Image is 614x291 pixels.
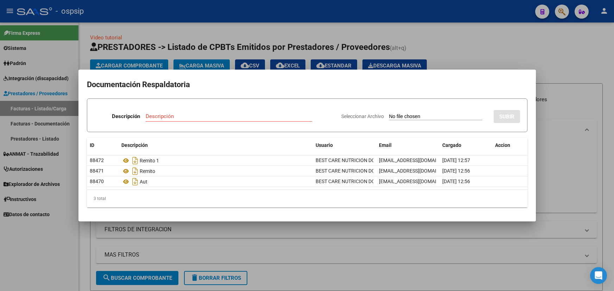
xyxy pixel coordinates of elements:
div: Open Intercom Messenger [590,267,607,284]
span: 88470 [90,179,104,184]
span: Descripción [121,142,148,148]
div: Aut [121,176,310,187]
span: SUBIR [499,114,514,120]
span: 88471 [90,168,104,174]
datatable-header-cell: Cargado [439,138,492,153]
div: Remito 1 [121,155,310,166]
span: Seleccionar Archivo [341,114,384,119]
div: 3 total [87,190,527,207]
datatable-header-cell: Usuario [313,138,376,153]
span: Usuario [316,142,333,148]
span: Accion [495,142,510,148]
span: [DATE] 12:56 [442,179,470,184]
span: [EMAIL_ADDRESS][DOMAIN_NAME] [379,157,457,163]
datatable-header-cell: Accion [492,138,527,153]
i: Descargar documento [131,176,140,187]
span: [EMAIL_ADDRESS][DOMAIN_NAME] [379,168,457,174]
button: SUBIR [494,110,520,123]
span: BEST CARE NUTRICION DOMICILIARIA S.A - [316,168,411,174]
datatable-header-cell: Email [376,138,439,153]
span: [DATE] 12:56 [442,168,470,174]
div: Remito [121,166,310,177]
h2: Documentación Respaldatoria [87,78,527,91]
p: Descripción [112,112,140,121]
span: [EMAIL_ADDRESS][DOMAIN_NAME] [379,179,457,184]
span: 88472 [90,157,104,163]
span: Email [379,142,392,148]
span: BEST CARE NUTRICION DOMICILIARIA S.A - [316,157,411,163]
datatable-header-cell: ID [87,138,119,153]
span: Cargado [442,142,461,148]
span: [DATE] 12:57 [442,157,470,163]
i: Descargar documento [131,155,140,166]
i: Descargar documento [131,166,140,177]
datatable-header-cell: Descripción [119,138,313,153]
span: ID [90,142,94,148]
span: BEST CARE NUTRICION DOMICILIARIA S.A - [316,179,411,184]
